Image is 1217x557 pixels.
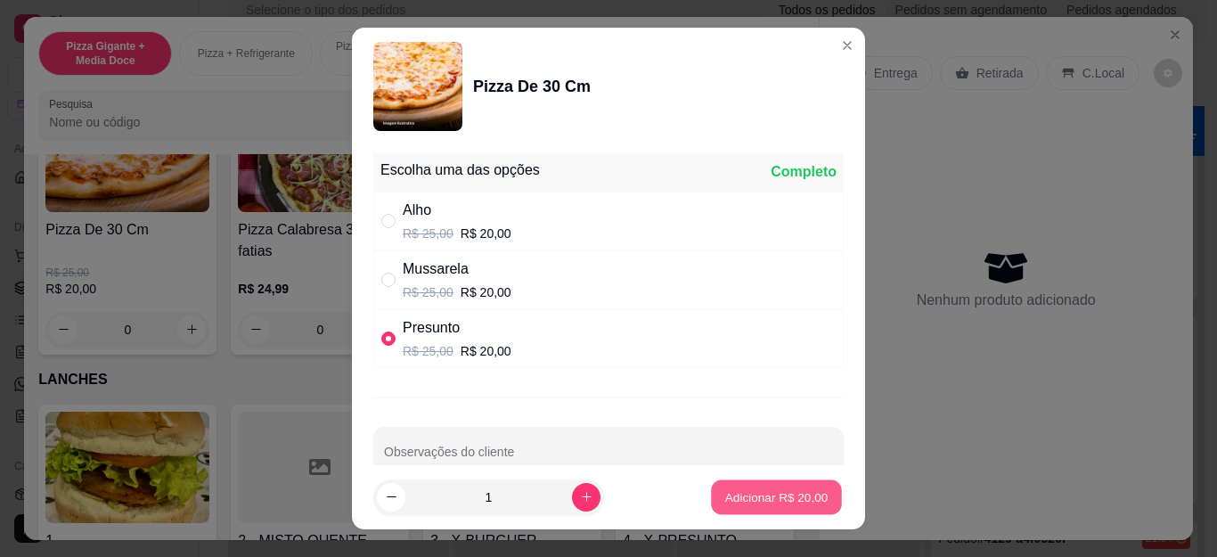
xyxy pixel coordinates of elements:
div: Alho [403,200,511,221]
div: Completo [771,161,837,183]
div: Escolha uma das opções [380,160,540,181]
p: R$ 20,00 [461,283,511,301]
p: R$ 20,00 [461,225,511,242]
input: Observações do cliente [384,450,833,468]
button: decrease-product-quantity [377,483,405,512]
button: Close [833,31,862,60]
p: R$ 25,00 [403,283,453,301]
div: Presunto [403,317,511,339]
p: R$ 25,00 [403,342,453,360]
div: Pizza De 30 Cm [473,74,591,99]
p: R$ 20,00 [461,342,511,360]
p: R$ 25,00 [403,225,453,242]
button: increase-product-quantity [572,483,600,512]
img: product-image [373,42,462,131]
div: Mussarela [403,258,511,280]
button: Adicionar R$ 20,00 [711,479,842,514]
p: Adicionar R$ 20,00 [725,488,829,505]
